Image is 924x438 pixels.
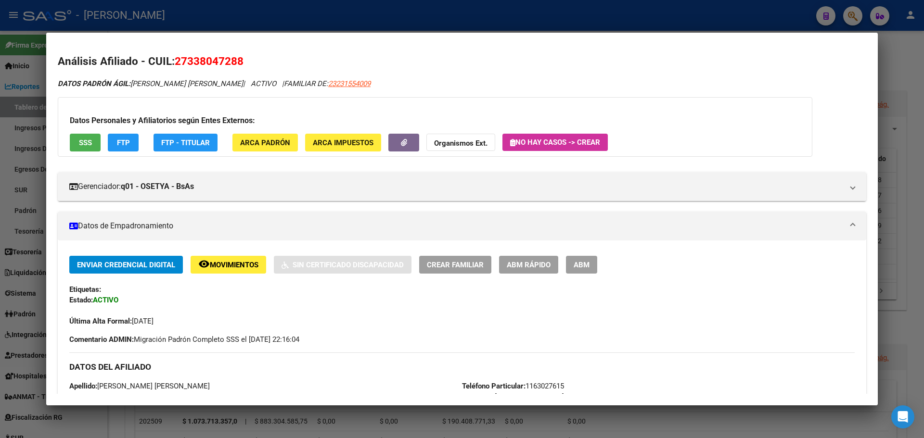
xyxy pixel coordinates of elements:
[426,134,495,151] button: Organismos Ext.
[510,138,600,147] span: No hay casos -> Crear
[191,256,266,274] button: Movimientos
[240,138,290,147] span: ARCA Padrón
[507,261,551,269] span: ABM Rápido
[574,261,590,269] span: ABM
[69,317,132,325] strong: Última Alta Formal:
[58,79,130,88] strong: DATOS PADRÓN ÁGIL:
[210,261,258,269] span: Movimientos
[69,362,855,372] h3: DATOS DEL AFILIADO
[93,296,118,304] strong: ACTIVO
[69,335,134,344] strong: Comentario ADMIN:
[69,382,97,390] strong: Apellido:
[274,256,411,274] button: Sin Certificado Discapacidad
[58,212,866,240] mat-expansion-panel-header: Datos de Empadronamiento
[175,55,244,67] span: 27338047288
[117,138,130,147] span: FTP
[328,79,371,88] span: 23231554009
[69,181,843,192] mat-panel-title: Gerenciador:
[58,79,371,88] i: | ACTIVO |
[313,138,373,147] span: ARCA Impuestos
[69,392,87,401] strong: CUIL:
[502,134,608,151] button: No hay casos -> Crear
[69,334,299,345] span: Migración Padrón Completo SSS el [DATE] 22:16:04
[284,79,371,88] span: FAMILIAR DE:
[462,392,564,401] span: [GEOGRAPHIC_DATA]
[70,115,800,126] h3: Datos Personales y Afiliatorios según Entes Externos:
[79,138,92,147] span: SSS
[891,405,914,428] div: Open Intercom Messenger
[69,285,101,294] strong: Etiquetas:
[154,134,218,151] button: FTP - Titular
[198,258,210,270] mat-icon: remove_red_eye
[58,53,866,70] h2: Análisis Afiliado - CUIL:
[69,392,129,401] span: 27338047288
[58,172,866,201] mat-expansion-panel-header: Gerenciador:q01 - OSETYA - BsAs
[293,261,404,269] span: Sin Certificado Discapacidad
[58,79,243,88] span: [PERSON_NAME] [PERSON_NAME]
[305,134,381,151] button: ARCA Impuestos
[70,134,101,151] button: SSS
[69,220,843,232] mat-panel-title: Datos de Empadronamiento
[462,392,495,401] strong: Provincia:
[121,181,194,192] strong: q01 - OSETYA - BsAs
[427,261,484,269] span: Crear Familiar
[462,382,526,390] strong: Teléfono Particular:
[77,261,175,269] span: Enviar Credencial Digital
[69,256,183,274] button: Enviar Credencial Digital
[108,134,139,151] button: FTP
[232,134,298,151] button: ARCA Padrón
[69,382,210,390] span: [PERSON_NAME] [PERSON_NAME]
[69,296,93,304] strong: Estado:
[462,382,564,390] span: 1163027615
[69,317,154,325] span: [DATE]
[419,256,491,274] button: Crear Familiar
[566,256,597,274] button: ABM
[161,138,210,147] span: FTP - Titular
[434,139,488,148] strong: Organismos Ext.
[499,256,558,274] button: ABM Rápido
